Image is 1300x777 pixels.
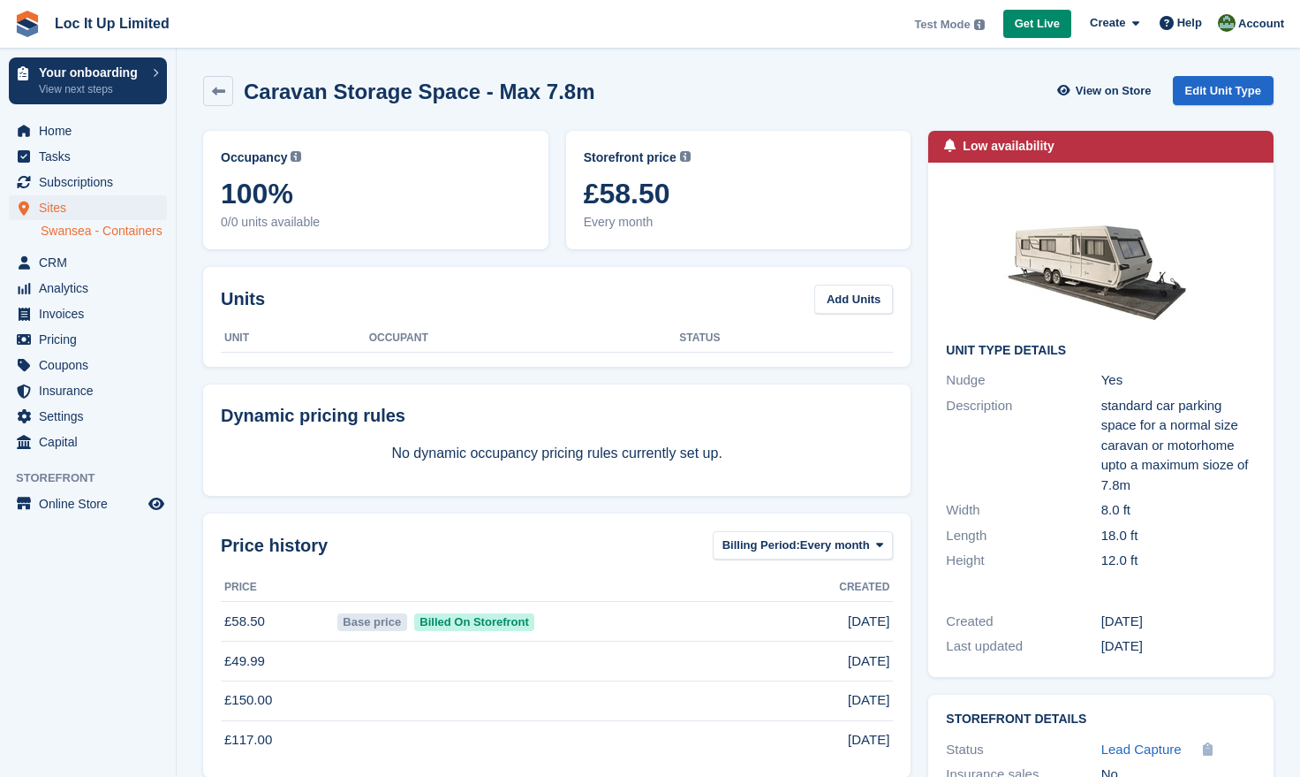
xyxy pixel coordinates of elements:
[39,170,145,194] span: Subscriptions
[9,491,167,516] a: menu
[1090,14,1125,32] span: Create
[969,180,1234,330] img: Caravan%20-%20R.jpg
[41,223,167,240] a: Swansea - Containers
[221,286,265,312] h2: Units
[16,469,176,487] span: Storefront
[369,324,680,353] th: Occupant
[1101,551,1256,571] div: 12.0 ft
[1101,396,1256,496] div: standard car parking space for a normal size caravan or motorhome upto a maximum sioze of 7.8m
[221,402,893,429] div: Dynamic pricing rules
[9,57,167,104] a: Your onboarding View next steps
[680,151,691,162] img: icon-info-grey-7440780725fd019a000dd9b08b2336e03edf1995a4989e88bcd33f0948082b44.svg
[146,493,167,514] a: Preview store
[814,285,893,314] a: Add Units
[39,66,144,79] p: Your onboarding
[9,195,167,220] a: menu
[946,712,1256,727] h2: Storefront Details
[1076,82,1152,100] span: View on Store
[244,80,595,103] h2: Caravan Storage Space - Max 7.8m
[584,178,894,209] span: £58.50
[39,250,145,275] span: CRM
[1101,370,1256,391] div: Yes
[221,178,531,209] span: 100%
[39,327,145,352] span: Pricing
[946,612,1100,632] div: Created
[337,613,407,631] span: Base price
[9,404,167,429] a: menu
[39,491,145,516] span: Online Store
[1015,15,1060,33] span: Get Live
[584,213,894,232] span: Every month
[221,681,334,720] td: £150.00
[221,642,334,682] td: £49.99
[1173,76,1274,105] a: Edit Unit Type
[946,551,1100,571] div: Height
[1101,740,1182,760] a: Lead Capture
[9,430,167,454] a: menu
[39,353,145,377] span: Coupons
[1177,14,1202,32] span: Help
[946,636,1100,657] div: Last updated
[221,443,893,464] p: No dynamic occupancy pricing rules currently set up.
[1238,15,1284,33] span: Account
[722,537,800,554] span: Billing Period:
[1003,10,1071,39] a: Get Live
[221,574,334,602] th: Price
[946,526,1100,546] div: Length
[39,195,145,220] span: Sites
[9,353,167,377] a: menu
[9,170,167,194] a: menu
[414,613,535,631] span: Billed On Storefront
[221,213,531,232] span: 0/0 units available
[1101,500,1256,521] div: 8.0 ft
[39,118,145,143] span: Home
[914,16,970,34] span: Test Mode
[221,149,287,167] span: Occupancy
[14,11,41,37] img: stora-icon-8386f47178a22dfd0bd8f6a31ec36ba5ce8667c1dd55bd0f319d3a0aa187defe.svg
[946,500,1100,521] div: Width
[848,651,889,672] span: [DATE]
[1218,14,1236,32] img: Ryan Hopkins - MD
[1101,636,1256,657] div: [DATE]
[848,690,889,711] span: [DATE]
[1101,612,1256,632] div: [DATE]
[848,612,889,632] span: [DATE]
[713,531,894,560] button: Billing Period: Every month
[839,579,889,595] span: Created
[974,19,985,30] img: icon-info-grey-7440780725fd019a000dd9b08b2336e03edf1995a4989e88bcd33f0948082b44.svg
[39,81,144,97] p: View next steps
[39,276,145,301] span: Analytics
[39,301,145,326] span: Invoices
[221,602,334,642] td: £58.50
[584,149,676,167] span: Storefront price
[291,151,301,162] img: icon-info-grey-7440780725fd019a000dd9b08b2336e03edf1995a4989e88bcd33f0948082b44.svg
[48,9,177,38] a: Loc It Up Limited
[9,301,167,326] a: menu
[679,324,893,353] th: Status
[221,324,369,353] th: Unit
[39,378,145,403] span: Insurance
[39,144,145,169] span: Tasks
[946,370,1100,391] div: Nudge
[800,537,870,554] span: Every month
[9,378,167,403] a: menu
[9,118,167,143] a: menu
[39,404,145,429] span: Settings
[946,344,1256,358] h2: Unit Type details
[946,396,1100,496] div: Description
[39,430,145,454] span: Capital
[9,276,167,301] a: menu
[946,740,1100,760] div: Status
[1101,742,1182,757] span: Lead Capture
[848,730,889,750] span: [DATE]
[1101,526,1256,546] div: 18.0 ft
[221,532,328,559] span: Price history
[9,144,167,169] a: menu
[9,327,167,352] a: menu
[221,720,334,759] td: £117.00
[963,137,1054,156] div: Low availability
[1055,76,1159,105] a: View on Store
[9,250,167,275] a: menu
